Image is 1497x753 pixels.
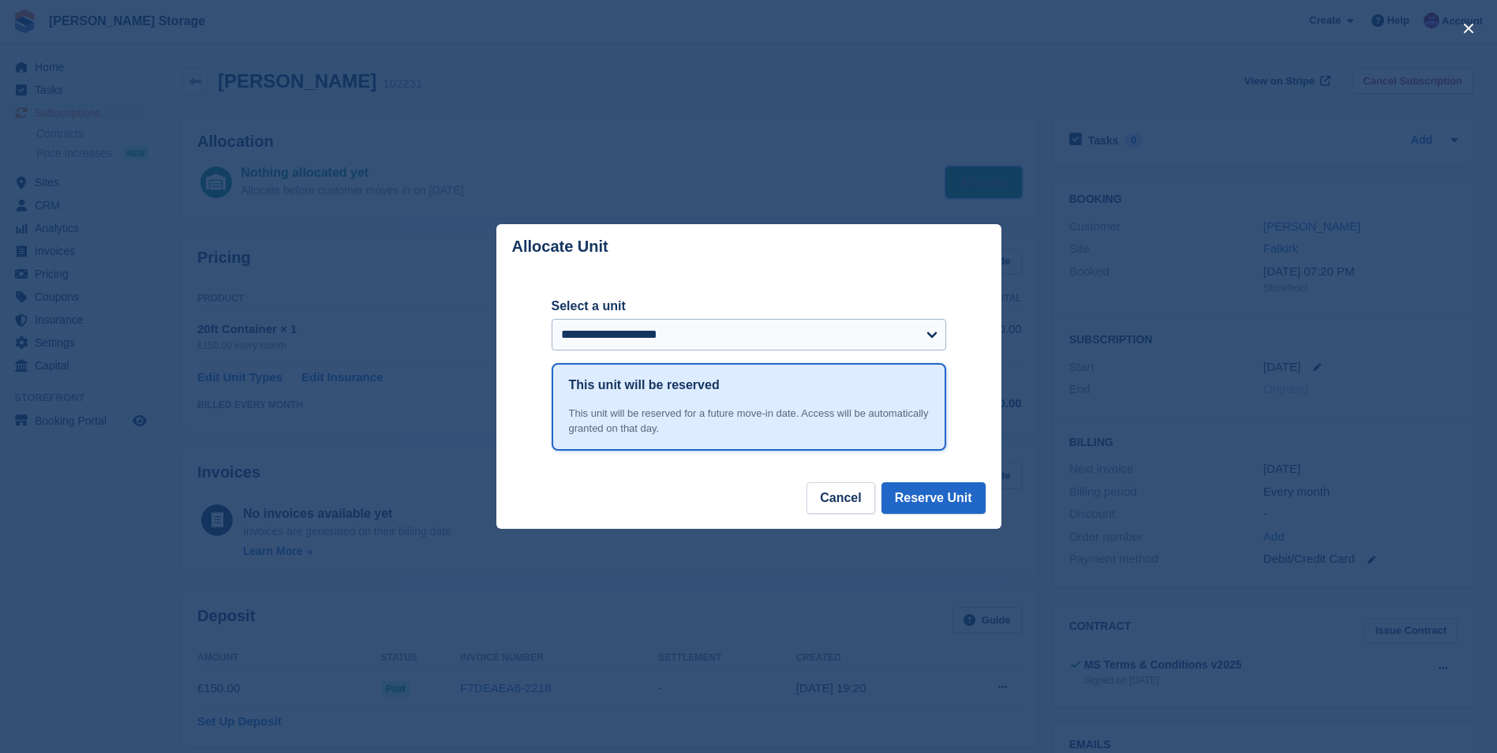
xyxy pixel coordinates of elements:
[569,376,720,395] h1: This unit will be reserved
[1456,16,1481,41] button: close
[881,482,986,514] button: Reserve Unit
[569,406,929,436] div: This unit will be reserved for a future move-in date. Access will be automatically granted on tha...
[512,238,608,256] p: Allocate Unit
[552,297,946,316] label: Select a unit
[807,482,874,514] button: Cancel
